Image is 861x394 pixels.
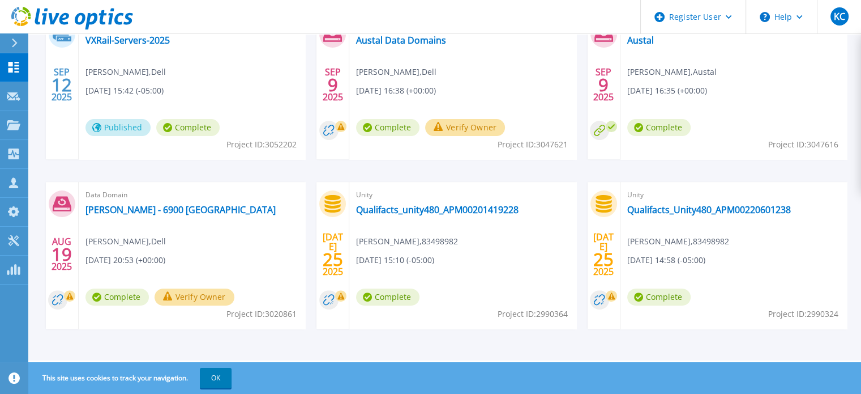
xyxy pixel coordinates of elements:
[226,138,297,151] span: Project ID: 3052202
[52,80,72,90] span: 12
[593,255,614,264] span: 25
[226,308,297,320] span: Project ID: 3020861
[768,138,838,151] span: Project ID: 3047616
[200,368,232,388] button: OK
[627,189,840,201] span: Unity
[328,80,338,90] span: 9
[356,119,419,136] span: Complete
[322,234,344,275] div: [DATE] 2025
[627,204,791,215] a: Qualifacts_Unity480_APM00220601238
[356,235,458,248] span: [PERSON_NAME] , 83498982
[156,119,220,136] span: Complete
[498,308,568,320] span: Project ID: 2990364
[85,84,164,97] span: [DATE] 15:42 (-05:00)
[51,64,72,105] div: SEP 2025
[155,289,234,306] button: Verify Owner
[85,66,166,78] span: [PERSON_NAME] , Dell
[85,254,165,266] span: [DATE] 20:53 (+00:00)
[356,254,434,266] span: [DATE] 15:10 (-05:00)
[85,204,276,215] a: [PERSON_NAME] - 6900 [GEOGRAPHIC_DATA]
[627,289,691,306] span: Complete
[356,35,446,46] a: Austal Data Domains
[356,66,436,78] span: [PERSON_NAME] , Dell
[85,35,170,46] a: VXRail-Servers-2025
[85,189,298,201] span: Data Domain
[85,119,151,136] span: Published
[593,234,614,275] div: [DATE] 2025
[627,35,654,46] a: Austal
[627,66,717,78] span: [PERSON_NAME] , Austal
[833,12,845,21] span: KC
[627,84,707,97] span: [DATE] 16:35 (+00:00)
[85,235,166,248] span: [PERSON_NAME] , Dell
[356,189,569,201] span: Unity
[593,64,614,105] div: SEP 2025
[627,235,729,248] span: [PERSON_NAME] , 83498982
[356,289,419,306] span: Complete
[31,368,232,388] span: This site uses cookies to track your navigation.
[425,119,505,136] button: Verify Owner
[768,308,838,320] span: Project ID: 2990324
[51,234,72,275] div: AUG 2025
[356,204,519,215] a: Qualifacts_unity480_APM00201419228
[627,119,691,136] span: Complete
[356,84,436,97] span: [DATE] 16:38 (+00:00)
[323,255,343,264] span: 25
[52,249,72,259] span: 19
[85,289,149,306] span: Complete
[322,64,344,105] div: SEP 2025
[498,138,568,151] span: Project ID: 3047621
[627,254,705,266] span: [DATE] 14:58 (-05:00)
[598,80,609,90] span: 9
